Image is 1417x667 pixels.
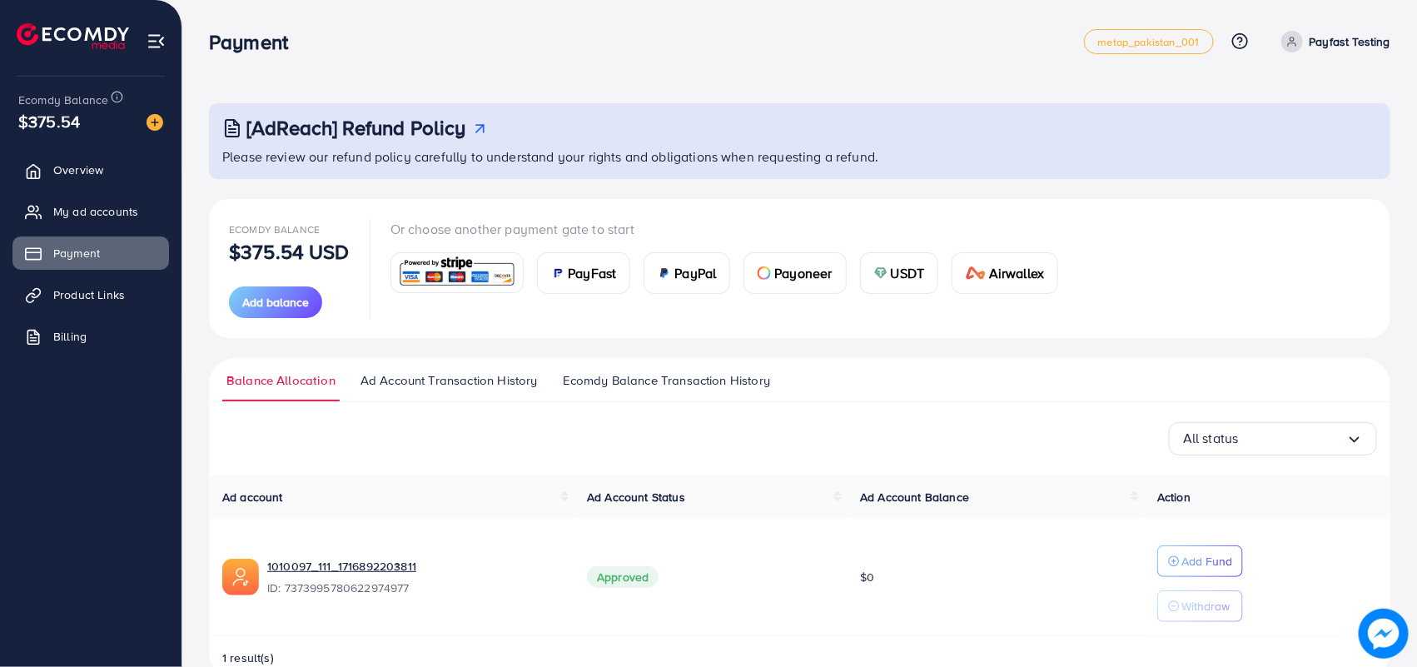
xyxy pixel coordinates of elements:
[1181,551,1232,571] p: Add Fund
[743,252,846,294] a: cardPayoneer
[1157,489,1191,505] span: Action
[1084,29,1214,54] a: metap_pakistan_001
[360,371,538,390] span: Ad Account Transaction History
[222,489,283,505] span: Ad account
[1359,609,1409,659] img: image
[53,328,87,345] span: Billing
[12,236,169,270] a: Payment
[1183,426,1239,451] span: All status
[12,195,169,228] a: My ad accounts
[18,92,108,108] span: Ecomdy Balance
[246,116,466,140] h3: [AdReach] Refund Policy
[222,650,274,666] span: 1 result(s)
[1098,37,1200,47] span: metap_pakistan_001
[12,320,169,353] a: Billing
[17,23,129,49] img: logo
[1169,422,1377,455] div: Search for option
[1181,596,1230,616] p: Withdraw
[222,147,1380,167] p: Please review our refund policy carefully to understand your rights and obligations when requesti...
[267,558,560,575] a: 1010097_111_1716892203811
[1157,590,1243,622] button: Withdraw
[229,222,320,236] span: Ecomdy Balance
[267,558,560,596] div: <span class='underline'>1010097_111_1716892203811</span></br>7373995780622974977
[644,252,730,294] a: cardPayPal
[12,278,169,311] a: Product Links
[1310,32,1390,52] p: Payfast Testing
[568,263,616,283] span: PayFast
[860,569,874,585] span: $0
[860,489,969,505] span: Ad Account Balance
[53,162,103,178] span: Overview
[226,371,336,390] span: Balance Allocation
[891,263,925,283] span: USDT
[53,245,100,261] span: Payment
[758,266,771,280] img: card
[537,252,630,294] a: cardPayFast
[267,580,560,596] span: ID: 7373995780622974977
[229,241,350,261] p: $375.54 USD
[390,252,525,293] a: card
[774,263,832,283] span: Payoneer
[952,252,1058,294] a: cardAirwallex
[222,559,259,595] img: ic-ads-acc.e4c84228.svg
[53,203,138,220] span: My ad accounts
[1275,31,1390,52] a: Payfast Testing
[396,255,519,291] img: card
[674,263,716,283] span: PayPal
[989,263,1044,283] span: Airwallex
[147,114,163,131] img: image
[551,266,564,280] img: card
[587,489,685,505] span: Ad Account Status
[587,566,659,588] span: Approved
[12,153,169,187] a: Overview
[209,30,301,54] h3: Payment
[658,266,671,280] img: card
[874,266,887,280] img: card
[966,266,986,280] img: card
[147,32,166,51] img: menu
[18,109,80,133] span: $375.54
[860,252,939,294] a: cardUSDT
[242,294,309,311] span: Add balance
[229,286,322,318] button: Add balance
[53,286,125,303] span: Product Links
[1157,545,1243,577] button: Add Fund
[390,219,1072,239] p: Or choose another payment gate to start
[1239,426,1346,451] input: Search for option
[563,371,770,390] span: Ecomdy Balance Transaction History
